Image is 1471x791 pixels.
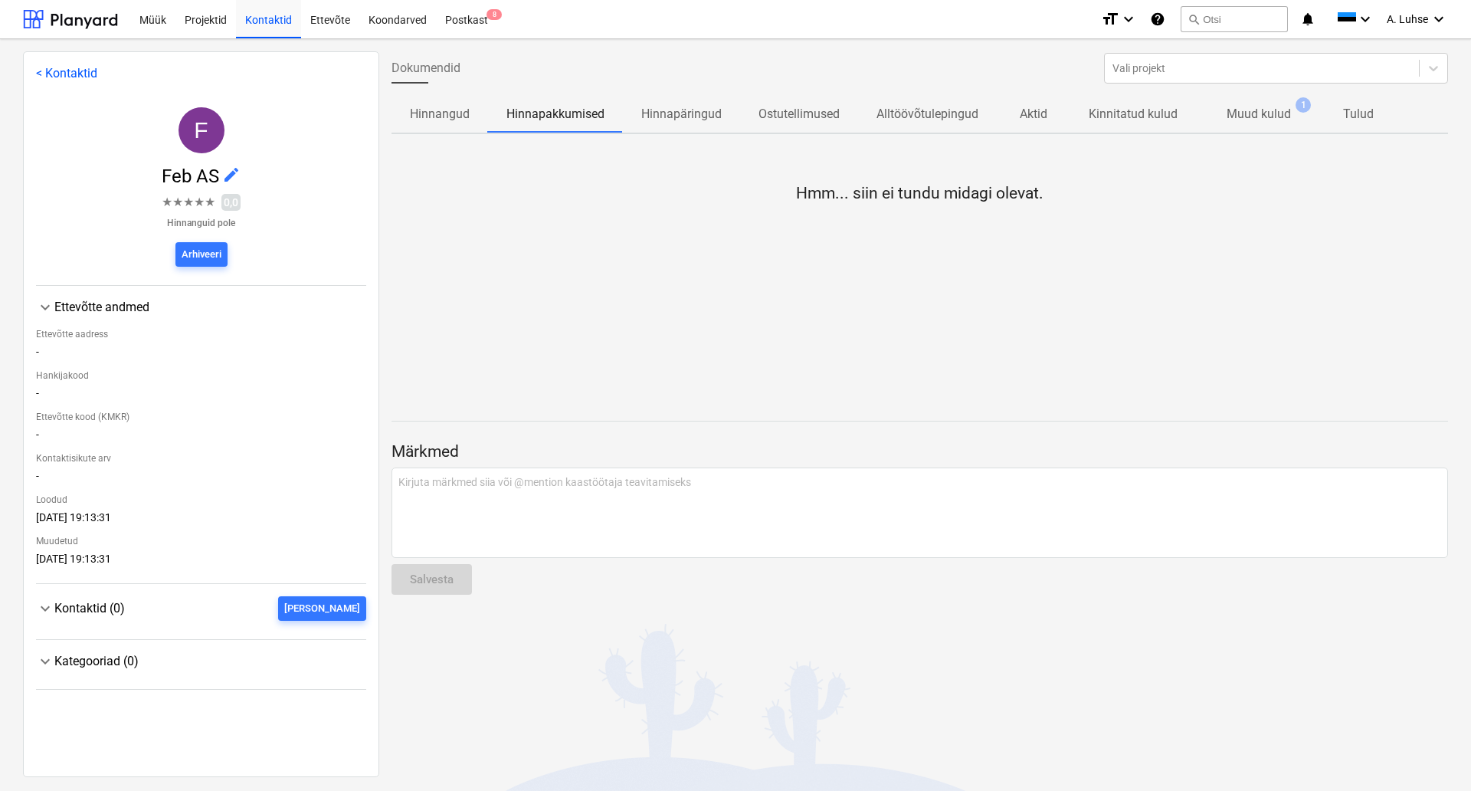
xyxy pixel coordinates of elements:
div: Ettevõtte kood (KMKR) [36,405,366,428]
p: Hinnapäringud [641,105,722,123]
iframe: Chat Widget [1394,717,1471,791]
a: < Kontaktid [36,66,97,80]
div: Kontaktid (0)[PERSON_NAME] [36,621,366,627]
i: keyboard_arrow_down [1119,10,1138,28]
i: Abikeskus [1150,10,1165,28]
span: ★ [172,193,183,212]
div: Feb [179,107,224,153]
p: Hinnangud [410,105,470,123]
i: keyboard_arrow_down [1356,10,1374,28]
div: [DATE] 19:13:31 [36,511,366,530]
span: ★ [162,193,172,212]
div: Kategooriad (0) [36,671,366,677]
div: Ettevõtte andmed [36,298,366,317]
button: [PERSON_NAME] [278,596,366,621]
span: ★ [183,193,194,212]
span: keyboard_arrow_down [36,298,54,317]
span: Kontaktid (0) [54,601,125,615]
div: Kontaktid (0)[PERSON_NAME] [36,596,366,621]
p: Ostutellimused [758,105,840,123]
div: Ettevõtte andmed [36,317,366,571]
span: 1 [1296,97,1311,113]
div: Ettevõtte andmed [54,300,366,314]
span: keyboard_arrow_down [36,599,54,618]
p: Aktid [1015,105,1052,123]
div: - [36,387,366,405]
div: Kontaktisikute arv [36,447,366,470]
div: Loodud [36,488,366,511]
div: Vestlusvidin [1394,717,1471,791]
span: A. Luhse [1387,13,1428,25]
p: Kinnitatud kulud [1089,105,1178,123]
span: ★ [194,193,205,212]
span: 0,0 [221,194,241,211]
div: Kategooriad (0) [54,654,366,668]
button: Otsi [1181,6,1288,32]
span: search [1188,13,1200,25]
div: - [36,346,366,364]
span: F [194,117,208,143]
p: Hinnanguid pole [162,218,241,230]
span: 8 [487,9,502,20]
p: Märkmed [392,441,1448,463]
div: Ettevõtte aadress [36,323,366,346]
div: Muudetud [36,530,366,553]
span: ★ [205,193,215,212]
span: Dokumendid [392,59,460,77]
div: Hankijakood [36,364,366,387]
p: Hinnapakkumised [506,105,604,123]
div: - [36,470,366,488]
i: keyboard_arrow_down [1430,10,1448,28]
button: Arhiveeri [175,242,228,267]
i: format_size [1101,10,1119,28]
span: edit [222,166,241,184]
p: Muud kulud [1227,105,1291,123]
span: keyboard_arrow_down [36,652,54,671]
div: [DATE] 19:13:31 [36,553,366,571]
div: Arhiveeri [182,246,221,264]
p: Alltöövõtulepingud [876,105,978,123]
p: Hmm... siin ei tundu midagi olevat. [796,183,1043,205]
i: notifications [1300,10,1315,28]
div: Kategooriad (0) [36,652,366,671]
div: [PERSON_NAME] [284,600,360,618]
p: Tulud [1340,105,1377,123]
span: Feb AS [162,166,222,187]
div: - [36,428,366,447]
